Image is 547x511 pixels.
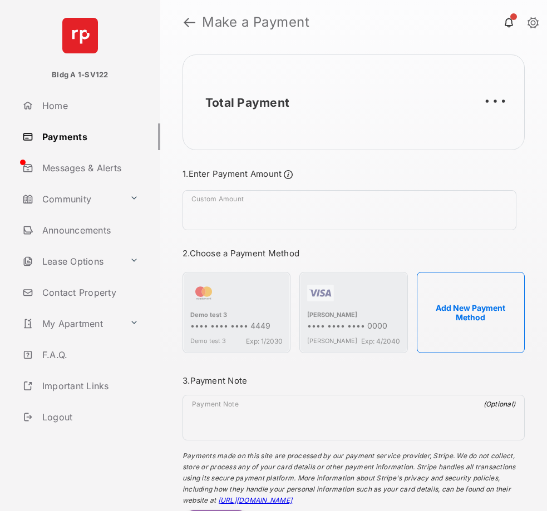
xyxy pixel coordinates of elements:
[18,186,125,212] a: Community
[190,321,283,333] div: •••• •••• •••• 4449
[18,123,160,150] a: Payments
[18,373,143,399] a: Important Links
[190,337,226,345] span: Demo test 3
[299,272,407,353] div: [PERSON_NAME]•••• •••• •••• 0000[PERSON_NAME]Exp: 4/2040
[183,248,525,259] h3: 2. Choose a Payment Method
[18,217,160,244] a: Announcements
[190,311,283,321] div: Demo test 3
[361,337,400,345] span: Exp: 4/2040
[307,311,400,321] div: [PERSON_NAME]
[183,375,525,386] h3: 3. Payment Note
[417,272,525,353] button: Add New Payment Method
[218,496,292,504] a: [URL][DOMAIN_NAME]
[18,279,160,306] a: Contact Property
[18,310,125,337] a: My Apartment
[52,70,108,81] p: Bldg A 1-SV122
[183,452,516,504] span: Payments made on this site are processed by our payment service provider, Stripe. We do not colle...
[62,18,98,53] img: svg+xml;base64,PHN2ZyB4bWxucz0iaHR0cDovL3d3dy53My5vcmcvMjAwMC9zdmciIHdpZHRoPSI2NCIgaGVpZ2h0PSI2NC...
[183,272,290,353] div: Demo test 3•••• •••• •••• 4449Demo test 3Exp: 1/2030
[205,96,289,110] h2: Total Payment
[246,337,283,345] span: Exp: 1/2030
[202,16,529,29] strong: Make a Payment
[18,248,125,275] a: Lease Options
[18,155,160,181] a: Messages & Alerts
[307,321,400,333] div: •••• •••• •••• 0000
[18,341,160,368] a: F.A.Q.
[18,404,160,430] a: Logout
[307,337,357,345] span: [PERSON_NAME]
[18,92,160,119] a: Home
[183,168,525,181] h3: 1. Enter Payment Amount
